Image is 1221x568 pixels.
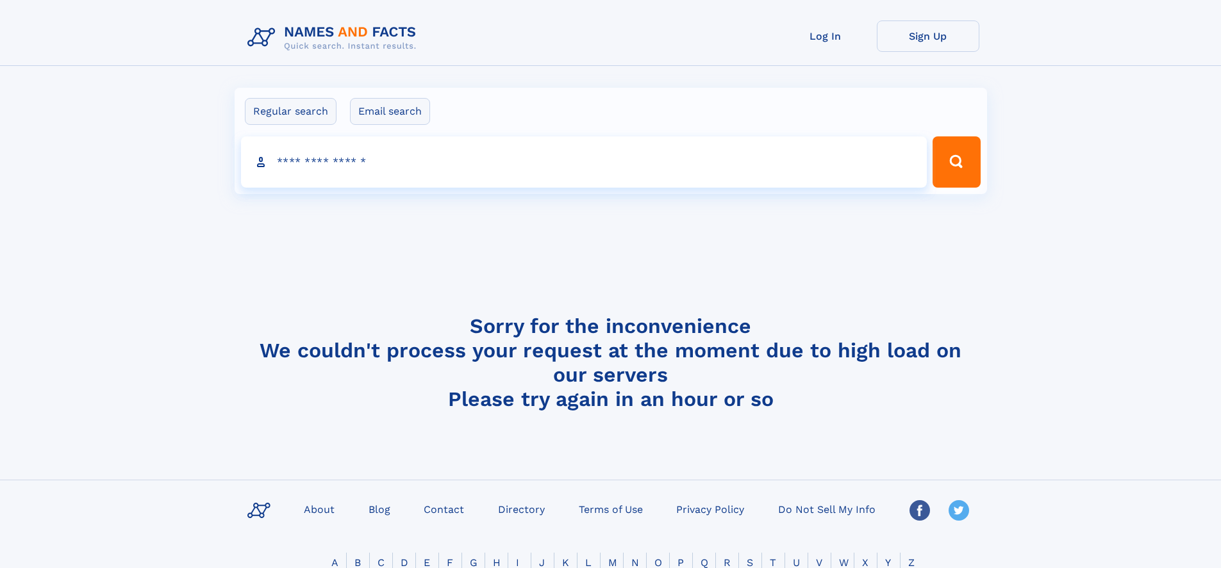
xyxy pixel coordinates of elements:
h4: Sorry for the inconvenience We couldn't process your request at the moment due to high load on ou... [242,314,979,411]
img: Facebook [910,500,930,521]
a: Do Not Sell My Info [773,499,881,518]
img: Twitter [949,500,969,521]
a: About [299,499,340,518]
a: Terms of Use [574,499,648,518]
label: Email search [350,98,430,125]
label: Regular search [245,98,336,125]
input: search input [241,136,927,188]
a: Log In [774,20,877,52]
button: Search Button [933,136,980,188]
a: Contact [419,499,469,518]
img: Logo Names and Facts [242,20,427,55]
a: Directory [493,499,550,518]
a: Blog [363,499,395,518]
a: Sign Up [877,20,979,52]
a: Privacy Policy [671,499,749,518]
